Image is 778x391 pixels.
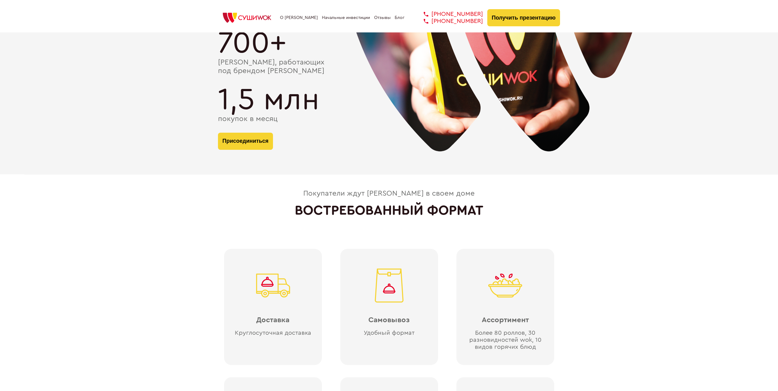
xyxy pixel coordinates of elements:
button: Присоединиться [218,133,273,150]
div: Самовывоз [368,316,410,325]
h2: ВОСТРЕБОВАННЫЙ ФОРМАТ [295,203,483,218]
div: покупок в месяц [218,115,560,124]
div: Круглосуточная доставка [235,330,311,337]
button: Получить презентацию [487,9,560,26]
a: Отзывы [374,15,391,20]
div: Доставка [256,316,289,325]
div: Покупатели ждут [PERSON_NAME] в своем доме [303,190,475,198]
a: [PHONE_NUMBER] [415,18,483,25]
a: Начальные инвестиции [322,15,370,20]
div: Ассортимент [482,316,529,325]
a: О [PERSON_NAME] [280,15,318,20]
div: [PERSON_NAME], работающих под брендом [PERSON_NAME] [218,58,560,75]
div: 700+ [218,28,560,58]
a: Блог [395,15,404,20]
div: 1,5 млн [218,84,560,115]
img: СУШИWOK [218,11,276,24]
a: [PHONE_NUMBER] [415,11,483,18]
div: Удобный формат [364,330,415,337]
div: Более 80 роллов, 30 разновидностей wok, 10 видов горячих блюд [463,330,548,351]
